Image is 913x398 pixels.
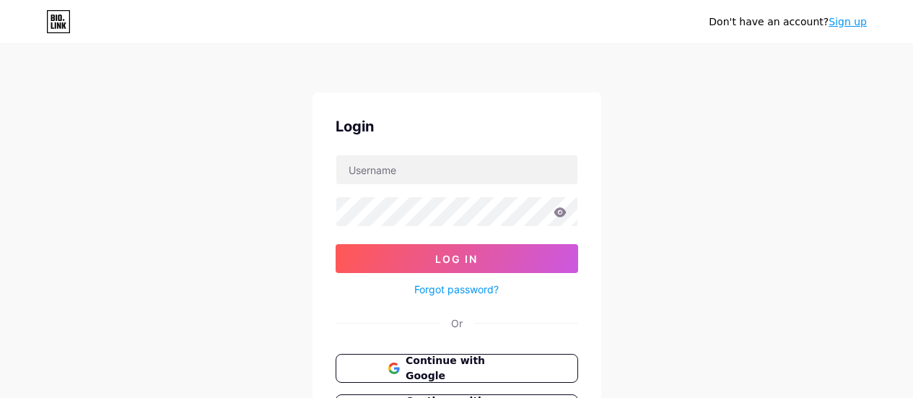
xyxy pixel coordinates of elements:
[336,155,577,184] input: Username
[336,354,578,383] button: Continue with Google
[709,14,867,30] div: Don't have an account?
[451,316,463,331] div: Or
[414,282,499,297] a: Forgot password?
[336,244,578,273] button: Log In
[406,353,525,384] span: Continue with Google
[829,16,867,27] a: Sign up
[435,253,478,265] span: Log In
[336,116,578,137] div: Login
